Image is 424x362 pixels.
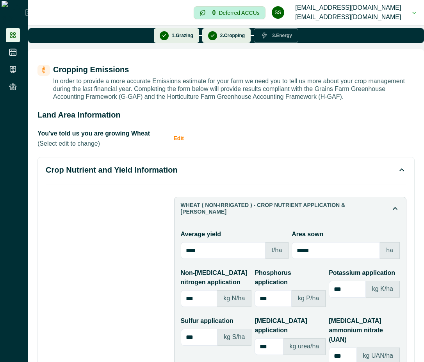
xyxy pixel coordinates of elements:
[37,129,167,148] p: You've told us you are growing Wheat
[181,316,252,326] p: Sulfur application
[254,28,298,43] button: 3.Energy
[46,165,406,175] button: Crop Nutrient and Yield Information
[46,165,397,175] p: Crop Nutrient and Yield Information
[181,268,252,287] p: Non-[MEDICAL_DATA] nitrogen application
[283,338,326,355] div: kg urea/ha
[202,28,251,43] button: 2.Cropping
[212,10,216,16] p: 0
[217,329,251,346] div: kg S/ha
[292,230,400,239] p: Area sown
[255,268,326,287] p: Phosphorus application
[219,10,259,16] p: Deferred ACCUs
[265,242,289,259] div: t/ha
[291,290,326,307] div: kg P/ha
[329,316,400,344] p: [MEDICAL_DATA] ammonium nitrate (UAN)
[174,129,190,148] button: Edit
[379,242,400,259] div: ha
[329,268,400,278] p: Potassium application
[2,1,25,24] img: Logo
[181,202,400,215] button: Wheat ( Non-irrigated ) - Crop Nutrient Application & [PERSON_NAME]
[181,202,390,215] p: Wheat ( Non-irrigated ) - Crop Nutrient Application & [PERSON_NAME]
[181,230,289,239] p: Average yield
[154,28,199,43] button: 1.Grazing
[53,65,129,74] p: Cropping Emissions
[217,290,251,307] div: kg N/ha
[53,77,415,101] p: In order to provide a more accurate Emissions estimate for your farm we need you to tell us more ...
[255,316,326,335] p: [MEDICAL_DATA] application
[37,140,167,148] p: (Select edit to change)
[365,281,400,298] div: kg K/ha
[37,110,415,119] p: Land Area Information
